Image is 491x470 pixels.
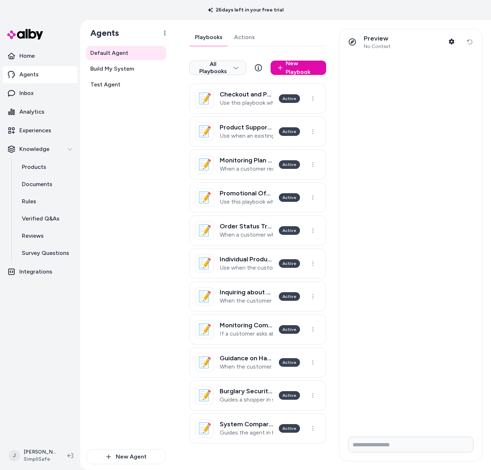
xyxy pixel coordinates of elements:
div: 📝 [195,353,214,372]
h3: Checkout and Payment Assistance [220,91,273,98]
div: 📝 [195,122,214,141]
p: [PERSON_NAME] [24,448,56,456]
a: 📝Guidance on Hazard ProtectionWhen the customer wants to protect their home and family from fire,... [189,347,326,378]
h3: Monitoring Plan Subscription Change [220,157,273,164]
a: Actions [228,29,261,46]
a: Experiences [3,122,77,139]
p: Integrations [19,267,52,276]
a: 📝Product Support / Device TroubleshootingUse when an existing customer with a Simplisafe system i... [189,117,326,147]
span: SimpliSafe [24,456,56,463]
p: If a customer asks about monitoring plan options, what monitoring plans are available, or monitor... [220,330,273,337]
a: 📝Checkout and Payment AssistanceUse this playbook when a customer reports issues or errors during... [189,84,326,114]
p: Use this playbook when a customer reports issues or errors during the checkout process, such as p... [220,99,273,106]
a: Integrations [3,263,77,280]
p: Analytics [19,108,44,116]
div: 📝 [195,320,214,339]
a: Rules [15,193,77,210]
p: Reviews [22,232,44,240]
a: 📝Inquiring about SystemsWhen the customer is interested in security, or inquiring about general s... [189,281,326,312]
a: 📝Order Status TrackingWhen a customer who has already purchased a system wants to track or change... [189,215,326,246]
span: Test Agent [90,80,120,89]
p: When the customer is interested in security, or inquiring about general security system topics. [220,297,273,304]
p: Use this playbook when a customer wants to know how to get the best deal or promo available. [220,198,273,205]
h3: System Comparison Shopping [220,421,273,428]
h3: Individual Product Purchase [220,256,273,263]
h3: Order Status Tracking [220,223,273,230]
a: Playbooks [189,29,228,46]
a: Documents [15,176,77,193]
span: Default Agent [90,49,128,57]
a: Agents [3,66,77,83]
div: Active [279,325,300,334]
a: Default Agent [86,46,166,60]
p: Products [22,163,46,171]
button: Knowledge [3,141,77,158]
a: Build My System [86,62,166,76]
p: Documents [22,180,52,189]
span: Build My System [90,65,134,73]
div: 📝 [195,188,214,207]
p: Verified Q&As [22,214,59,223]
a: 📝Promotional Offer InquiryUse this playbook when a customer wants to know how to get the best dea... [189,182,326,213]
img: alby Logo [7,29,43,39]
button: New Agent [86,449,166,464]
div: 📝 [195,419,214,438]
div: 📝 [195,254,214,273]
div: Active [279,127,300,136]
h3: Burglary Security System Consultation [220,388,273,395]
p: Preview [364,34,391,43]
div: 📝 [195,89,214,108]
div: Active [279,160,300,169]
p: 26 days left in your free trial [204,6,288,14]
p: Rules [22,197,36,206]
a: Reviews [15,227,77,245]
p: When a customer who has already purchased a system wants to track or change the status of their e... [220,231,273,238]
div: 📝 [195,155,214,174]
div: 📝 [195,221,214,240]
div: Active [279,94,300,103]
p: When the customer wants to protect their home and family from fire, CO, flooding and extreme cold... [220,363,273,370]
h3: Monitoring Comparison 3.0 [220,322,273,329]
p: Agents [19,70,39,79]
a: Products [15,158,77,176]
a: Test Agent [86,77,166,92]
div: Active [279,226,300,235]
div: Active [279,424,300,433]
p: Use when an existing customer with a Simplisafe system is having trouble getting a specific devic... [220,132,273,139]
span: J [9,450,20,461]
p: Home [19,52,35,60]
a: Analytics [3,103,77,120]
div: Active [279,391,300,400]
p: Experiences [19,126,51,135]
a: Home [3,47,77,65]
div: Active [279,259,300,268]
a: New Playbook [271,61,326,75]
a: Verified Q&As [15,210,77,227]
p: Inbox [19,89,34,98]
p: Use when the customer wants to purchase an individual product or sensor. [220,264,273,271]
span: No Context [364,43,391,50]
button: All Playbooks [189,61,246,75]
div: Active [279,193,300,202]
a: 📝Monitoring Comparison 3.0If a customer asks about monitoring plan options, what monitoring plans... [189,314,326,345]
a: 📝Monitoring Plan Subscription ChangeWhen a customer requests to cancel, downgrade, upgrade, suspe... [189,149,326,180]
a: Survey Questions [15,245,77,262]
div: 📝 [195,287,214,306]
a: 📝System Comparison ShoppingGuides the agent in helping a user compare different packages (or syst... [189,413,326,443]
span: All Playbooks [197,61,239,75]
div: Active [279,358,300,367]
h1: Agents [85,28,119,38]
a: 📝Individual Product PurchaseUse when the customer wants to purchase an individual product or sens... [189,248,326,279]
input: Write your prompt here [348,437,473,452]
a: 📝Burglary Security System ConsultationGuides a shopper in selecting components for a home securit... [189,380,326,410]
p: When a customer requests to cancel, downgrade, upgrade, suspend or change their monitoring plan s... [220,165,273,172]
h3: Inquiring about Systems [220,289,273,296]
p: Guides the agent in helping a user compare different packages (or systems) based on their specifi... [220,429,273,436]
h3: Promotional Offer Inquiry [220,190,273,197]
div: Active [279,292,300,301]
button: J[PERSON_NAME]SimpliSafe [4,444,62,467]
p: Guides a shopper in selecting components for a home security system to protect against break-ins,... [220,396,273,403]
h3: Product Support / Device Troubleshooting [220,124,273,131]
p: Survey Questions [22,249,69,257]
p: Knowledge [19,145,49,153]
